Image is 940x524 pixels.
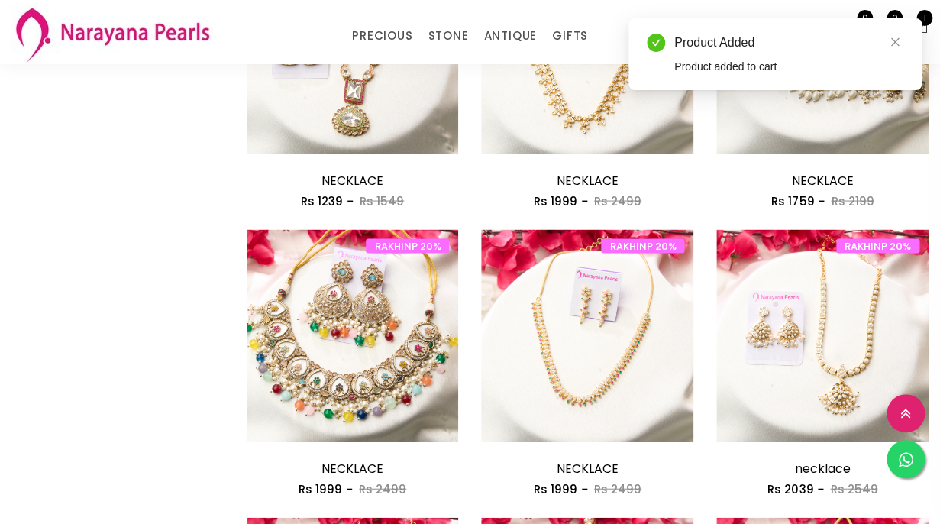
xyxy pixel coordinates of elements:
span: Rs 1239 [301,192,343,209]
a: STONE [428,24,468,47]
span: 0 [887,10,903,26]
a: NECKLACE [792,171,854,189]
span: Rs 1759 [771,192,814,209]
span: 1 [916,10,932,26]
span: Rs 2499 [594,480,641,497]
span: Rs 2039 [767,480,813,497]
a: NECKLACE [321,171,383,189]
div: Product added to cart [674,58,903,75]
span: Rs 1999 [299,480,342,497]
button: 1 [910,17,929,37]
a: GIFTS [552,24,588,47]
a: 0 [880,17,899,37]
span: close [890,37,900,47]
a: 0 [851,17,869,37]
span: Rs 2199 [831,192,874,209]
div: Product Added [674,34,903,52]
span: check-circle [647,34,665,52]
span: Rs 2499 [594,192,641,209]
span: RAKHINP 20% [836,238,919,253]
a: ANTIQUE [483,24,537,47]
a: NECKLACE [557,459,619,477]
a: NECKLACE [557,171,619,189]
span: Rs 2499 [359,480,406,497]
span: Rs 1999 [534,480,577,497]
span: Rs 2549 [830,480,877,497]
span: Rs 1999 [534,192,577,209]
span: RAKHINP 20% [366,238,449,253]
a: NECKLACE [321,459,383,477]
span: RAKHINP 20% [601,238,684,253]
span: Rs 1549 [360,192,404,209]
a: Close [887,34,903,50]
a: necklace [795,459,851,477]
a: PRECIOUS [352,24,412,47]
span: 0 [857,10,873,26]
